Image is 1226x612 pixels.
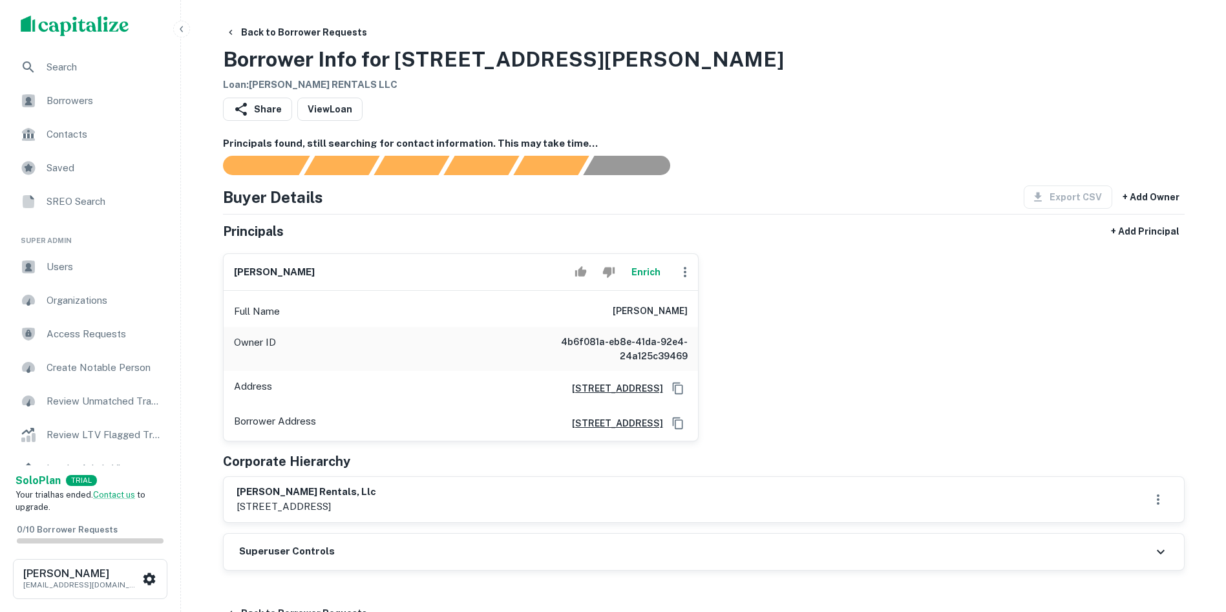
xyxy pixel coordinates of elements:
a: Review Unmatched Transactions [10,386,170,417]
span: Access Requests [47,326,162,342]
strong: Solo Plan [16,474,61,487]
img: capitalize-logo.png [21,16,129,36]
div: Principals found, AI now looking for contact information... [443,156,519,175]
button: + Add Owner [1117,185,1185,209]
a: Contact us [93,490,135,500]
button: Share [223,98,292,121]
a: Lender Admin View [10,453,170,484]
p: [EMAIL_ADDRESS][DOMAIN_NAME] [23,579,140,591]
span: Review LTV Flagged Transactions [47,427,162,443]
h6: Superuser Controls [239,544,335,559]
h4: Buyer Details [223,185,323,209]
span: Saved [47,160,162,176]
span: 0 / 10 Borrower Requests [17,525,118,534]
p: [STREET_ADDRESS] [237,499,376,514]
span: Your trial has ended. to upgrade. [16,490,145,512]
h6: Loan : [PERSON_NAME] RENTALS LLC [223,78,784,92]
span: Create Notable Person [47,360,162,375]
p: Borrower Address [234,414,316,433]
div: TRIAL [66,475,97,486]
a: Review LTV Flagged Transactions [10,419,170,450]
h6: [PERSON_NAME] [613,304,688,319]
span: Review Unmatched Transactions [47,394,162,409]
h5: Principals [223,222,284,241]
p: Full Name [234,304,280,319]
a: Search [10,52,170,83]
p: Address [234,379,272,398]
a: Access Requests [10,319,170,350]
a: Create Notable Person [10,352,170,383]
a: ViewLoan [297,98,363,121]
a: Users [10,251,170,282]
a: SoloPlan [16,473,61,489]
a: Organizations [10,285,170,316]
span: Organizations [47,293,162,308]
span: Contacts [47,127,162,142]
button: + Add Principal [1106,220,1185,243]
button: Accept [569,259,592,285]
span: SREO Search [47,194,162,209]
a: Saved [10,153,170,184]
a: SREO Search [10,186,170,217]
a: [STREET_ADDRESS] [562,381,663,396]
button: Copy Address [668,379,688,398]
h5: Corporate Hierarchy [223,452,350,471]
p: Owner ID [234,335,276,363]
div: AI fulfillment process complete. [584,156,686,175]
span: Search [47,59,162,75]
span: Users [47,259,162,275]
button: Copy Address [668,414,688,433]
button: Enrich [626,259,667,285]
h6: [PERSON_NAME] rentals, llc [237,485,376,500]
a: [STREET_ADDRESS] [562,416,663,430]
span: Lender Admin View [47,461,162,476]
h6: 4b6f081a-eb8e-41da-92e4-24a125c39469 [533,335,688,363]
div: Principals found, still searching for contact information. This may take time... [513,156,589,175]
a: Contacts [10,119,170,150]
h6: Principals found, still searching for contact information. This may take time... [223,136,1185,151]
h6: [PERSON_NAME] [23,569,140,579]
a: Borrowers [10,85,170,116]
button: Reject [597,259,620,285]
div: Sending borrower request to AI... [207,156,304,175]
button: Back to Borrower Requests [220,21,372,44]
div: Documents found, AI parsing details... [374,156,449,175]
div: Your request is received and processing... [304,156,379,175]
li: Super Admin [10,220,170,251]
span: Borrowers [47,93,162,109]
button: [PERSON_NAME][EMAIL_ADDRESS][DOMAIN_NAME] [13,559,167,599]
h6: [PERSON_NAME] [234,265,315,280]
h3: Borrower Info for [STREET_ADDRESS][PERSON_NAME] [223,44,784,75]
